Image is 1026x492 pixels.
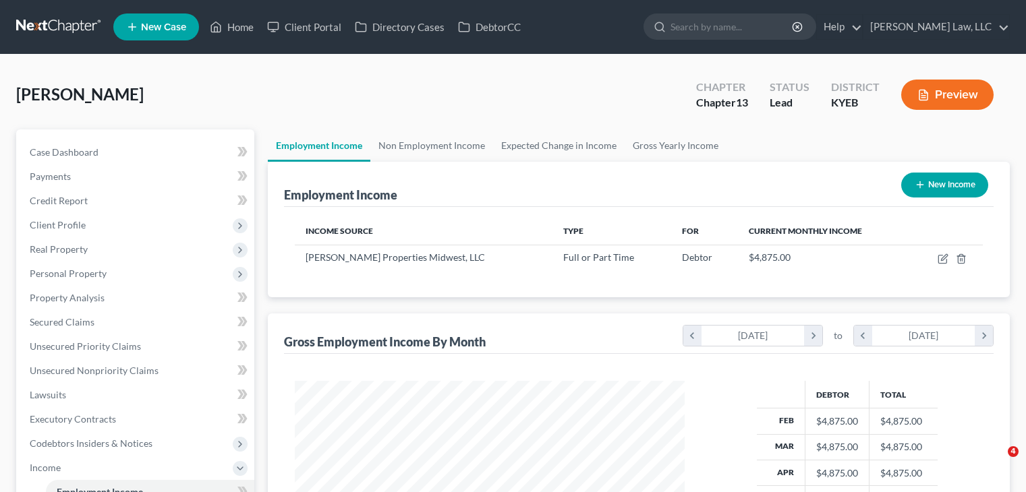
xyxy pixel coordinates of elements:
[19,359,254,383] a: Unsecured Nonpriority Claims
[203,15,260,39] a: Home
[19,164,254,189] a: Payments
[749,251,791,263] span: $4,875.00
[306,226,373,236] span: Income Source
[30,171,71,182] span: Payments
[980,446,1013,479] iframe: Intercom live chat
[671,14,794,39] input: Search by name...
[16,84,144,104] span: [PERSON_NAME]
[141,22,186,32] span: New Case
[696,95,748,111] div: Chapter
[260,15,348,39] a: Client Portal
[451,15,528,39] a: DebtorCC
[30,243,88,255] span: Real Property
[19,383,254,407] a: Lawsuits
[804,326,822,346] i: chevron_right
[370,129,493,162] a: Non Employment Income
[284,334,486,350] div: Gross Employment Income By Month
[805,381,869,408] th: Debtor
[696,80,748,95] div: Chapter
[702,326,805,346] div: [DATE]
[30,146,98,158] span: Case Dashboard
[869,460,938,485] td: $4,875.00
[19,334,254,359] a: Unsecured Priority Claims
[736,96,748,109] span: 13
[19,189,254,213] a: Credit Report
[816,440,858,454] div: $4,875.00
[757,434,805,460] th: Mar
[30,340,141,352] span: Unsecured Priority Claims
[869,408,938,434] td: $4,875.00
[834,329,843,342] span: to
[1008,446,1019,457] span: 4
[625,129,726,162] a: Gross Yearly Income
[682,251,712,263] span: Debtor
[770,80,809,95] div: Status
[19,407,254,431] a: Executory Contracts
[19,310,254,334] a: Secured Claims
[30,365,159,376] span: Unsecured Nonpriority Claims
[30,389,66,400] span: Lawsuits
[831,80,880,95] div: District
[831,95,880,111] div: KYEB
[869,381,938,408] th: Total
[869,434,938,460] td: $4,875.00
[563,226,583,236] span: Type
[901,80,994,110] button: Preview
[863,15,1009,39] a: [PERSON_NAME] Law, LLC
[816,466,858,480] div: $4,875.00
[854,326,872,346] i: chevron_left
[30,268,107,279] span: Personal Property
[30,462,61,473] span: Income
[975,326,993,346] i: chevron_right
[749,226,862,236] span: Current Monthly Income
[268,129,370,162] a: Employment Income
[682,226,699,236] span: For
[493,129,625,162] a: Expected Change in Income
[30,316,94,328] span: Secured Claims
[816,414,858,428] div: $4,875.00
[306,251,485,263] span: [PERSON_NAME] Properties Midwest, LLC
[683,326,702,346] i: chevron_left
[30,219,86,230] span: Client Profile
[872,326,975,346] div: [DATE]
[284,187,397,203] div: Employment Income
[348,15,451,39] a: Directory Cases
[757,408,805,434] th: Feb
[19,140,254,164] a: Case Dashboard
[770,95,809,111] div: Lead
[901,173,988,197] button: New Income
[817,15,862,39] a: Help
[563,251,634,263] span: Full or Part Time
[30,195,88,206] span: Credit Report
[19,286,254,310] a: Property Analysis
[757,460,805,485] th: Apr
[30,437,152,449] span: Codebtors Insiders & Notices
[30,292,105,303] span: Property Analysis
[30,413,116,425] span: Executory Contracts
